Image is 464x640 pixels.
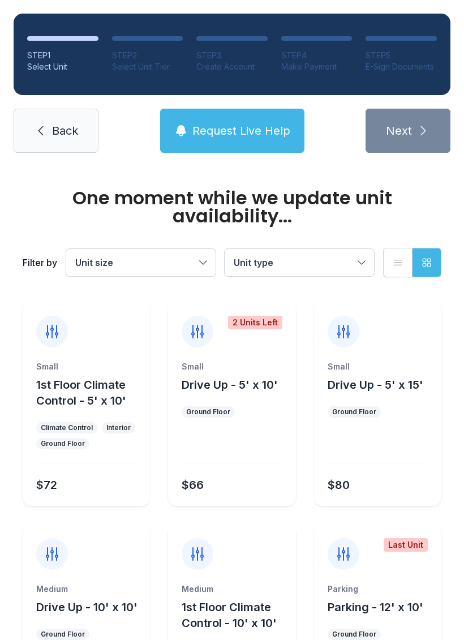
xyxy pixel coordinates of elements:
[23,189,441,225] div: One moment while we update unit availability...
[182,378,278,392] span: Drive Up - 5' x 10'
[36,599,138,615] button: Drive Up - 10' x 10'
[27,50,98,61] div: STEP 1
[41,439,85,448] div: Ground Floor
[386,123,412,139] span: Next
[182,377,278,393] button: Drive Up - 5' x 10'
[75,257,113,268] span: Unit size
[112,50,183,61] div: STEP 2
[186,407,230,416] div: Ground Floor
[332,407,376,416] div: Ground Floor
[36,583,136,595] div: Medium
[328,477,350,493] div: $80
[36,477,57,493] div: $72
[36,378,126,407] span: 1st Floor Climate Control - 5' x 10'
[196,61,268,72] div: Create Account
[36,361,136,372] div: Small
[328,600,423,614] span: Parking - 12' x 10'
[52,123,78,139] span: Back
[228,316,282,329] div: 2 Units Left
[182,599,291,631] button: 1st Floor Climate Control - 10' x 10'
[182,361,282,372] div: Small
[328,378,423,392] span: Drive Up - 5' x 15'
[106,423,131,432] div: Interior
[41,423,93,432] div: Climate Control
[281,61,353,72] div: Make Payment
[182,477,204,493] div: $66
[27,61,98,72] div: Select Unit
[192,123,290,139] span: Request Live Help
[225,249,374,276] button: Unit type
[66,249,216,276] button: Unit size
[328,377,423,393] button: Drive Up - 5' x 15'
[332,630,376,639] div: Ground Floor
[366,50,437,61] div: STEP 5
[281,50,353,61] div: STEP 4
[328,361,428,372] div: Small
[328,583,428,595] div: Parking
[196,50,268,61] div: STEP 3
[384,538,428,552] div: Last Unit
[182,583,282,595] div: Medium
[36,600,138,614] span: Drive Up - 10' x 10'
[182,600,277,630] span: 1st Floor Climate Control - 10' x 10'
[328,599,423,615] button: Parking - 12' x 10'
[366,61,437,72] div: E-Sign Documents
[41,630,85,639] div: Ground Floor
[112,61,183,72] div: Select Unit Tier
[234,257,273,268] span: Unit type
[36,377,145,409] button: 1st Floor Climate Control - 5' x 10'
[23,256,57,269] div: Filter by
